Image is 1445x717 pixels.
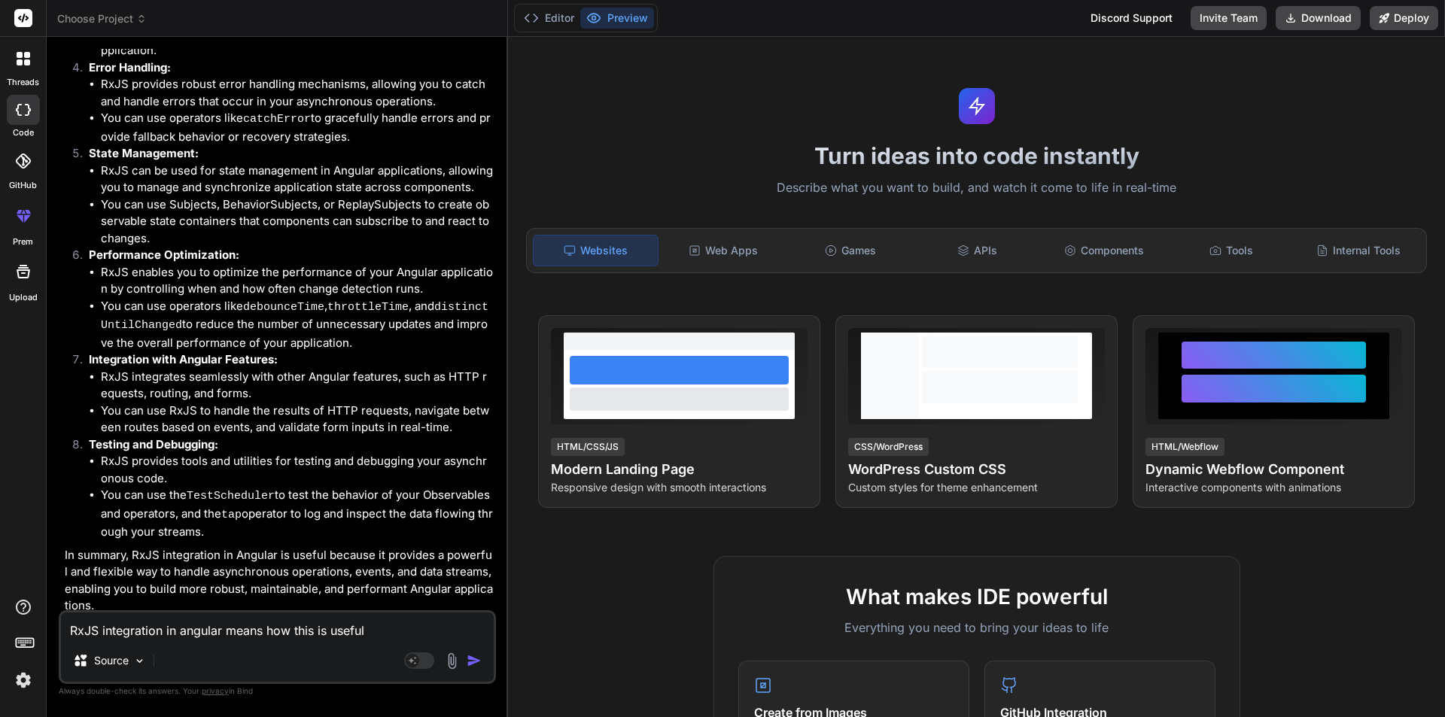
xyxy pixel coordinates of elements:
div: Discord Support [1081,6,1182,30]
img: settings [11,667,36,693]
label: prem [13,235,33,248]
div: HTML/Webflow [1145,438,1224,456]
p: Always double-check its answers. Your in Bind [59,684,496,698]
code: tap [221,509,242,521]
h2: What makes IDE powerful [738,581,1215,612]
strong: Performance Optimization: [89,248,239,262]
strong: Error Handling: [89,60,171,74]
div: Internal Tools [1296,235,1420,266]
li: You can use operators like , , and to reduce the number of unnecessary updates and improve the ov... [101,298,493,352]
li: RxJS provides tools and utilities for testing and debugging your asynchronous code. [101,453,493,487]
li: You can use the to test the behavior of your Observables and operators, and the operator to log a... [101,487,493,541]
p: Everything you need to bring your ideas to life [738,618,1215,636]
label: threads [7,76,39,89]
h4: WordPress Custom CSS [848,459,1105,480]
button: Editor [518,8,580,29]
div: Websites [533,235,659,266]
button: Invite Team [1191,6,1267,30]
button: Download [1276,6,1361,30]
strong: Testing and Debugging: [89,437,218,451]
h1: Turn ideas into code instantly [517,142,1436,169]
code: catchError [243,113,311,126]
h4: Modern Landing Page [551,459,808,480]
img: icon [467,653,482,668]
span: privacy [202,686,229,695]
img: Pick Models [133,655,146,667]
div: Tools [1170,235,1294,266]
div: Components [1042,235,1167,266]
div: Web Apps [662,235,786,266]
p: Responsive design with smooth interactions [551,480,808,495]
div: HTML/CSS/JS [551,438,625,456]
h4: Dynamic Webflow Component [1145,459,1402,480]
li: You can use RxJS to handle the results of HTTP requests, navigate between routes based on events,... [101,403,493,436]
code: throttleTime [327,301,409,314]
p: Source [94,653,129,668]
label: code [13,126,34,139]
p: Describe what you want to build, and watch it come to life in real-time [517,178,1436,198]
strong: Integration with Angular Features: [89,352,278,366]
div: APIs [915,235,1039,266]
span: Choose Project [57,11,147,26]
code: TestScheduler [187,490,275,503]
li: You can use operators like to gracefully handle errors and provide fallback behavior or recovery ... [101,110,493,145]
li: You can use Subjects, BehaviorSubjects, or ReplaySubjects to create observable state containers t... [101,196,493,248]
li: RxJS provides robust error handling mechanisms, allowing you to catch and handle errors that occu... [101,76,493,110]
div: CSS/WordPress [848,438,929,456]
button: Preview [580,8,654,29]
strong: State Management: [89,146,199,160]
li: RxJS enables you to optimize the performance of your Angular application by controlling when and ... [101,264,493,298]
label: GitHub [9,179,37,192]
p: In summary, RxJS integration in Angular is useful because it provides a powerful and flexible way... [65,547,493,615]
p: Interactive components with animations [1145,480,1402,495]
p: Custom styles for theme enhancement [848,480,1105,495]
div: Games [789,235,913,266]
li: RxJS can be used for state management in Angular applications, allowing you to manage and synchro... [101,163,493,196]
code: debounceTime [243,301,324,314]
img: attachment [443,652,461,670]
li: RxJS integrates seamlessly with other Angular features, such as HTTP requests, routing, and forms. [101,369,493,403]
label: Upload [9,291,38,304]
button: Deploy [1370,6,1438,30]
